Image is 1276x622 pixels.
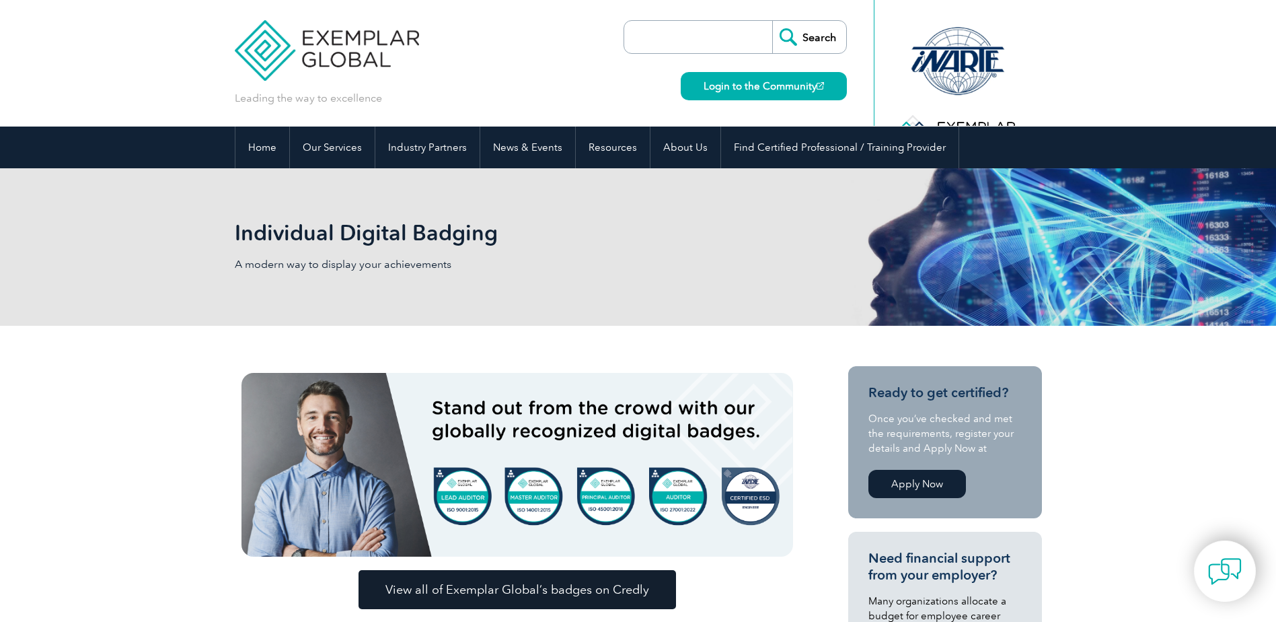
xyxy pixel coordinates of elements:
h3: Need financial support from your employer? [868,550,1022,584]
span: View all of Exemplar Global’s badges on Credly [385,584,649,596]
a: Apply Now [868,470,966,498]
p: Once you’ve checked and met the requirements, register your details and Apply Now at [868,411,1022,456]
img: open_square.png [817,82,824,90]
img: contact-chat.png [1208,555,1242,588]
a: Find Certified Professional / Training Provider [721,127,959,168]
a: Resources [576,127,650,168]
a: Industry Partners [375,127,480,168]
a: News & Events [480,127,575,168]
a: View all of Exemplar Global’s badges on Credly [359,570,676,609]
img: badges [241,373,793,557]
a: Login to the Community [681,72,847,100]
p: Leading the way to excellence [235,91,382,106]
input: Search [772,21,846,53]
a: About Us [650,127,720,168]
h2: Individual Digital Badging [235,222,800,244]
h3: Ready to get certified? [868,384,1022,401]
a: Our Services [290,127,375,168]
a: Home [235,127,289,168]
p: A modern way to display your achievements [235,257,638,272]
